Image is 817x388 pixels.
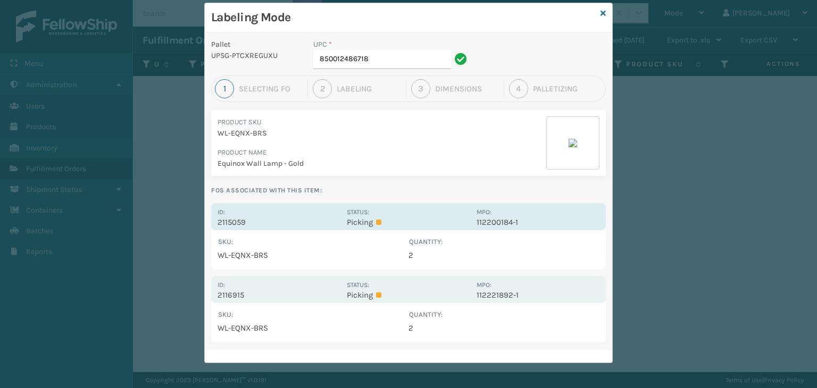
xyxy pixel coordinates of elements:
div: 3 [411,79,430,98]
label: Status: [347,281,369,289]
p: Pallet [211,39,301,50]
p: Picking [347,290,470,300]
label: MPO: [477,281,491,289]
p: Equinox Wall Lamp - Gold [218,158,546,169]
p: WL-EQNX-BRS [218,128,546,139]
div: Selecting FO [239,84,303,94]
div: Dimensions [435,84,499,94]
th: SKU : [218,309,408,320]
p: 2116915 [218,290,340,300]
th: Quantity : [408,237,599,247]
td: 2 [408,320,599,336]
p: UPSG-PTCXREGUXU [211,50,301,61]
td: WL-EQNX-BRS [218,247,408,263]
label: FOs associated with this item: [211,184,606,197]
p: 112200184-1 [477,217,599,227]
div: Labeling [337,84,401,94]
div: 1 [215,79,234,98]
p: Picking [347,217,470,227]
td: 2 [408,247,599,263]
label: Id: [218,281,225,289]
h3: Labeling Mode [211,10,596,26]
label: Product Sku [218,118,261,126]
th: Quantity : [408,309,599,320]
label: Product Name [218,148,266,156]
p: 112221892-1 [477,290,599,300]
img: 51104088640_40f294f443_o-scaled-700x700.jpg [569,139,577,147]
th: SKU : [218,237,408,247]
label: UPC [313,39,332,50]
div: 4 [509,79,528,98]
label: Id: [218,208,225,216]
label: MPO: [477,208,491,216]
div: 2 [313,79,332,98]
p: 2115059 [218,217,340,227]
label: Status: [347,208,369,216]
div: Palletizing [533,84,602,94]
td: WL-EQNX-BRS [218,320,408,336]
